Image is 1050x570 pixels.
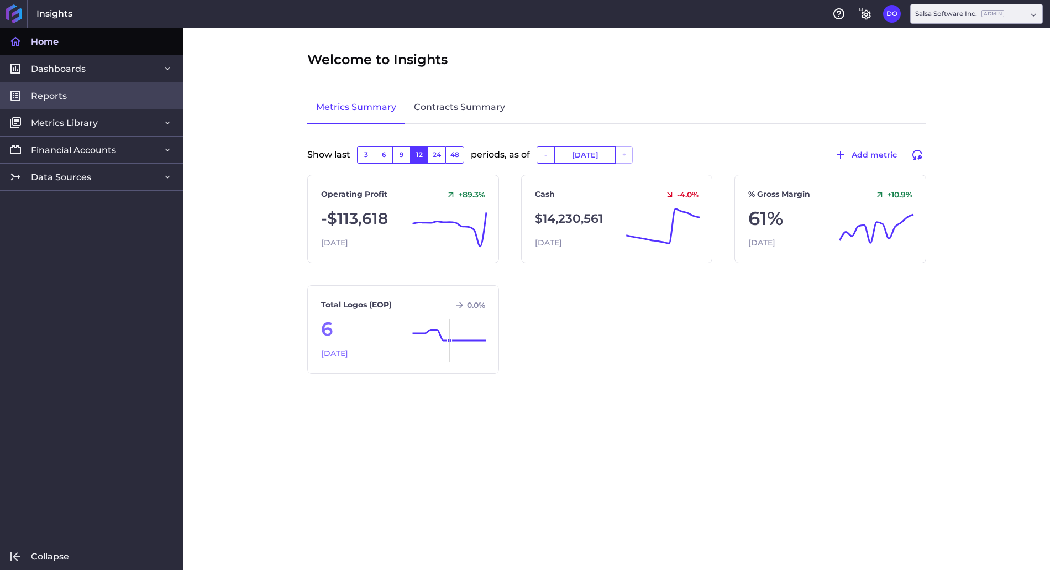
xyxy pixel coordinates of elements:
button: Help [830,5,848,23]
div: 6 [321,315,485,343]
button: 9 [392,146,410,164]
div: -4.0 % [660,190,699,200]
div: 61% [748,205,912,233]
div: Salsa Software Inc. [915,9,1004,19]
span: Collapse [31,551,69,562]
a: Contracts Summary [405,92,514,124]
button: - [537,146,554,164]
div: Show last periods, as of [307,146,926,175]
button: 3 [357,146,375,164]
button: 24 [428,146,445,164]
input: Select Date [555,147,615,163]
a: Operating Profit [321,189,387,200]
button: 6 [375,146,392,164]
div: +10.9 % [870,190,912,200]
ins: Admin [981,10,1004,17]
div: $14,230,561 [535,205,699,233]
button: General Settings [857,5,874,23]
a: Metrics Summary [307,92,405,124]
a: Total Logos (EOP) [321,299,392,311]
span: Home [31,36,59,48]
a: Cash [535,189,555,200]
span: Metrics Library [31,117,98,129]
button: 48 [445,146,464,164]
div: Dropdown select [910,4,1043,24]
span: Welcome to Insights [307,50,448,70]
a: % Gross Margin [748,189,810,200]
button: User Menu [883,5,901,23]
button: Add metric [829,146,902,164]
div: 0.0 % [450,300,485,310]
div: -$113,618 [321,205,485,233]
span: Dashboards [31,63,86,75]
span: Financial Accounts [31,144,116,156]
span: Reports [31,90,67,102]
span: Data Sources [31,171,91,183]
button: 12 [410,146,428,164]
div: +89.3 % [442,190,485,200]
